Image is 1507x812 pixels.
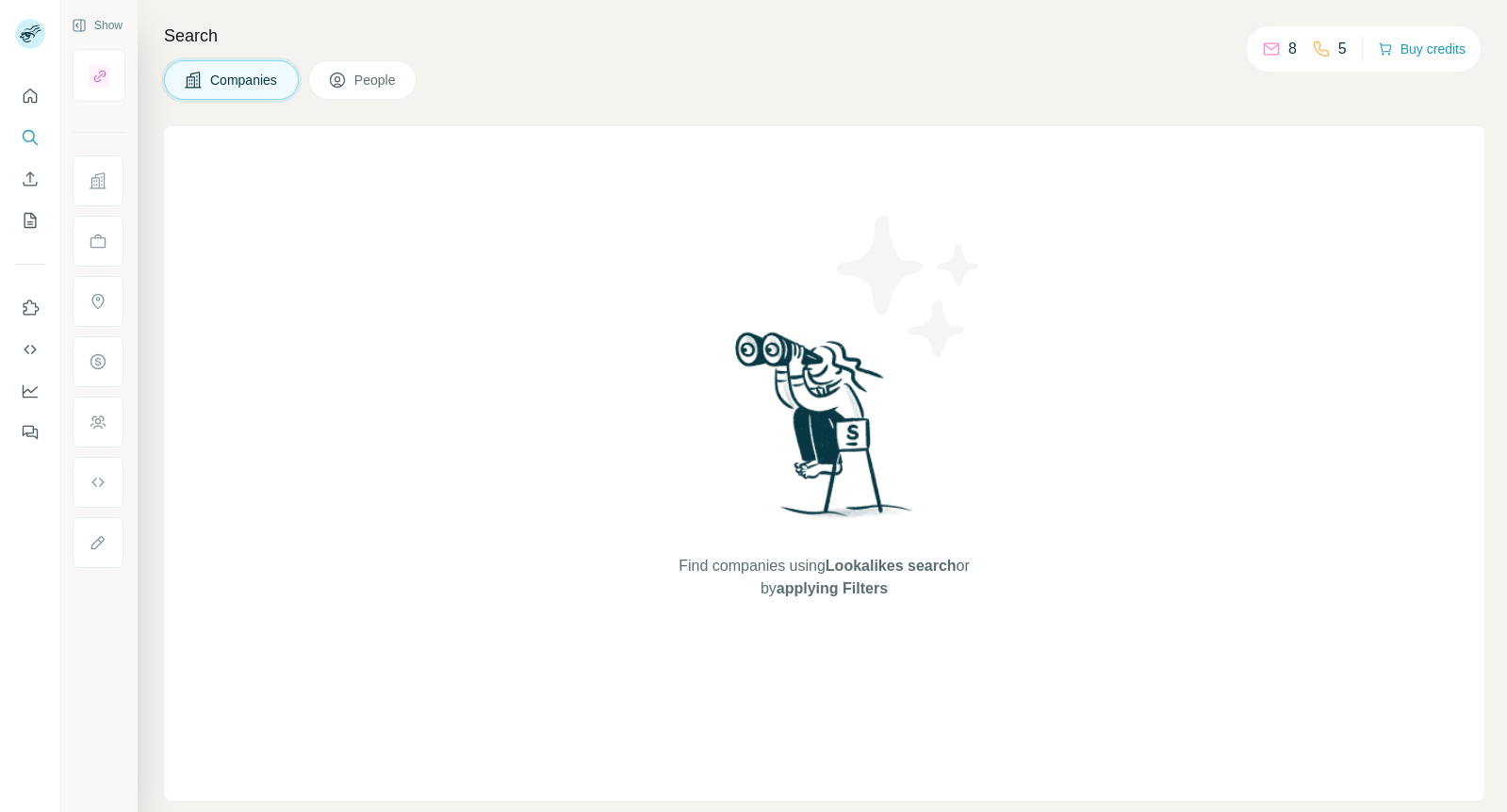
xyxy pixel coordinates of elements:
span: Lookalikes search [826,558,957,574]
button: Enrich CSV [15,162,45,196]
button: My lists [15,203,45,237]
button: Show [58,11,136,40]
button: Use Surfe on LinkedIn [15,291,45,325]
p: 8 [1288,38,1297,60]
span: Find companies using or by [673,555,975,600]
button: Quick start [15,79,45,113]
img: Surfe Illustration - Stars [825,202,994,371]
p: 5 [1338,38,1347,60]
span: Companies [210,71,279,89]
button: Search [15,121,45,154]
button: Use Surfe API [15,333,45,366]
span: applying Filters [777,580,888,596]
span: People [354,71,398,89]
button: Dashboard [15,374,45,408]
img: Surfe Illustration - Woman searching with binoculars [727,327,923,537]
button: Feedback [15,415,45,449]
h4: Search [164,23,1484,49]
button: Buy credits [1378,36,1466,62]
